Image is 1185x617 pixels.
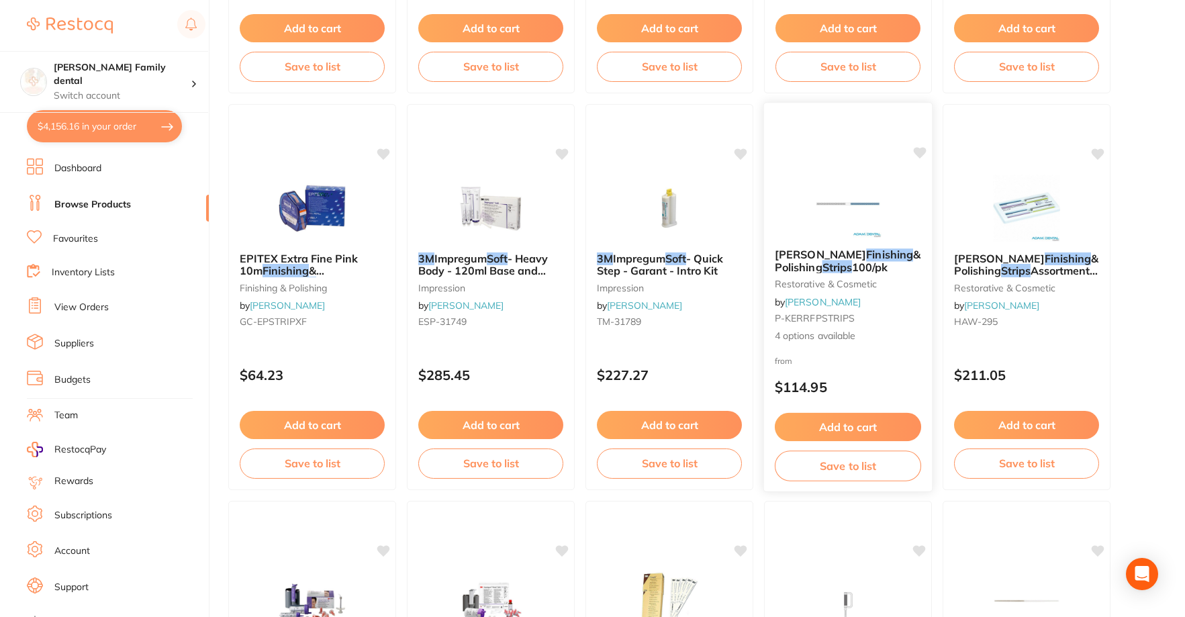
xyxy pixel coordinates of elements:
[418,283,563,293] small: impression
[54,301,109,314] a: View Orders
[613,252,665,265] span: Impregum
[418,316,467,328] span: ESP-31749
[54,61,191,87] h4: Westbrook Family dental
[597,411,742,439] button: Add to cart
[418,252,434,265] em: 3M
[775,52,920,81] button: Save to list
[240,411,385,439] button: Add to cart
[964,299,1039,312] a: [PERSON_NAME]
[597,14,742,42] button: Add to cart
[240,264,324,289] span: & Polishing
[597,299,682,312] span: by
[447,175,534,242] img: 3M Impregum Soft - Heavy Body - 120ml Base and 15ml Catalyst, 2-Pack of each
[263,264,309,277] em: Finishing
[240,52,385,81] button: Save to list
[775,329,921,342] span: 4 options available
[418,299,504,312] span: by
[54,337,94,350] a: Suppliers
[54,89,191,103] p: Switch account
[54,443,106,457] span: RestocqPay
[27,10,113,41] a: Restocq Logo
[240,448,385,478] button: Save to list
[240,316,307,328] span: GC-EPSTRIPXF
[597,367,742,383] p: $227.27
[240,252,358,277] span: EPITEX Extra Fine Pink 10m
[954,367,1099,383] p: $211.05
[27,17,113,34] img: Restocq Logo
[597,252,742,277] b: 3M Impregum Soft - Quick Step - Garant - Intro Kit
[54,373,91,387] a: Budgets
[597,252,723,277] span: - Quick Step - Garant - Intro Kit
[954,299,1039,312] span: by
[54,409,78,422] a: Team
[27,110,182,142] button: $4,156.16 in your order
[269,175,356,242] img: EPITEX Extra Fine Pink 10m Finishing & Polishing Strips
[775,379,921,395] p: $114.95
[54,162,101,175] a: Dashboard
[240,367,385,383] p: $64.23
[21,68,46,94] img: Westbrook Family dental
[597,316,641,328] span: TM-31789
[240,283,385,293] small: finishing & polishing
[54,544,90,558] a: Account
[418,14,563,42] button: Add to cart
[54,509,112,522] a: Subscriptions
[597,252,613,265] em: 3M
[954,52,1099,81] button: Save to list
[775,312,855,324] span: P-KERRFPSTRIPS
[775,450,921,481] button: Save to list
[27,442,106,457] a: RestocqPay
[597,52,742,81] button: Save to list
[954,252,1099,277] b: HAWE Finishing & Polishing Strips Assortment Pack of 200
[487,252,508,265] em: Soft
[954,264,1098,289] span: Assortment Pack of 200
[53,232,98,246] a: Favourites
[597,448,742,478] button: Save to list
[418,252,548,302] span: - Heavy Body - 120ml Base and 15ml Catalyst, 2-Pack of each
[54,581,89,594] a: Support
[775,14,920,42] button: Add to cart
[785,295,861,307] a: [PERSON_NAME]
[852,260,888,273] span: 100/pk
[1001,264,1031,277] em: Strips
[954,283,1099,293] small: restorative & cosmetic
[775,248,921,273] b: Kerr Hawe Finishing & Polishing Strips 100/pk
[1045,252,1091,265] em: Finishing
[954,448,1099,478] button: Save to list
[240,14,385,42] button: Add to cart
[428,299,504,312] a: [PERSON_NAME]
[775,248,920,274] span: & Polishing
[775,295,861,307] span: by
[597,283,742,293] small: impression
[665,252,686,265] em: Soft
[804,170,892,238] img: Kerr Hawe Finishing & Polishing Strips 100/pk
[418,367,563,383] p: $285.45
[954,316,998,328] span: HAW-295
[1126,558,1158,590] div: Open Intercom Messenger
[775,279,921,289] small: restorative & cosmetic
[775,248,866,261] span: [PERSON_NAME]
[626,175,713,242] img: 3M Impregum Soft - Quick Step - Garant - Intro Kit
[434,252,487,265] span: Impregum
[607,299,682,312] a: [PERSON_NAME]
[822,260,852,273] em: Strips
[250,299,325,312] a: [PERSON_NAME]
[983,175,1070,242] img: HAWE Finishing & Polishing Strips Assortment Pack of 200
[54,198,131,211] a: Browse Products
[866,248,913,261] em: Finishing
[418,448,563,478] button: Save to list
[418,411,563,439] button: Add to cart
[954,14,1099,42] button: Add to cart
[775,413,921,442] button: Add to cart
[240,252,385,277] b: EPITEX Extra Fine Pink 10m Finishing & Polishing Strips
[52,266,115,279] a: Inventory Lists
[418,52,563,81] button: Save to list
[954,252,1098,277] span: & Polishing
[418,252,563,277] b: 3M Impregum Soft - Heavy Body - 120ml Base and 15ml Catalyst, 2-Pack of each
[27,442,43,457] img: RestocqPay
[775,355,792,365] span: from
[954,252,1045,265] span: [PERSON_NAME]
[240,299,325,312] span: by
[287,277,316,290] em: Strips
[954,411,1099,439] button: Add to cart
